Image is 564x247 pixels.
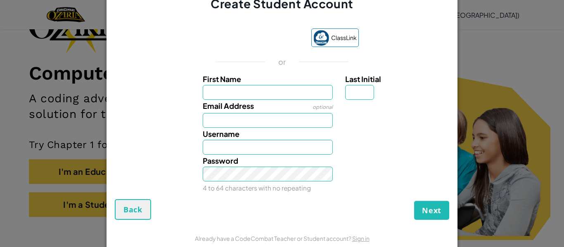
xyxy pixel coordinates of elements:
span: Already have a CodeCombat Teacher or Student account? [195,235,352,242]
button: Next [414,201,449,220]
button: Back [115,199,151,220]
span: optional [313,104,333,110]
a: Sign in [352,235,370,242]
span: Next [422,205,441,215]
img: classlink-logo-small.png [313,30,329,46]
p: or [278,57,286,67]
span: Back [123,205,142,214]
span: Email Address [203,101,254,111]
span: First Name [203,74,241,84]
span: ClassLink [331,32,357,44]
span: Password [203,156,238,165]
iframe: Sign in with Google Button [201,30,307,48]
small: 4 to 64 characters with no repeating [203,184,311,192]
span: Username [203,129,239,139]
span: Last Initial [345,74,381,84]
